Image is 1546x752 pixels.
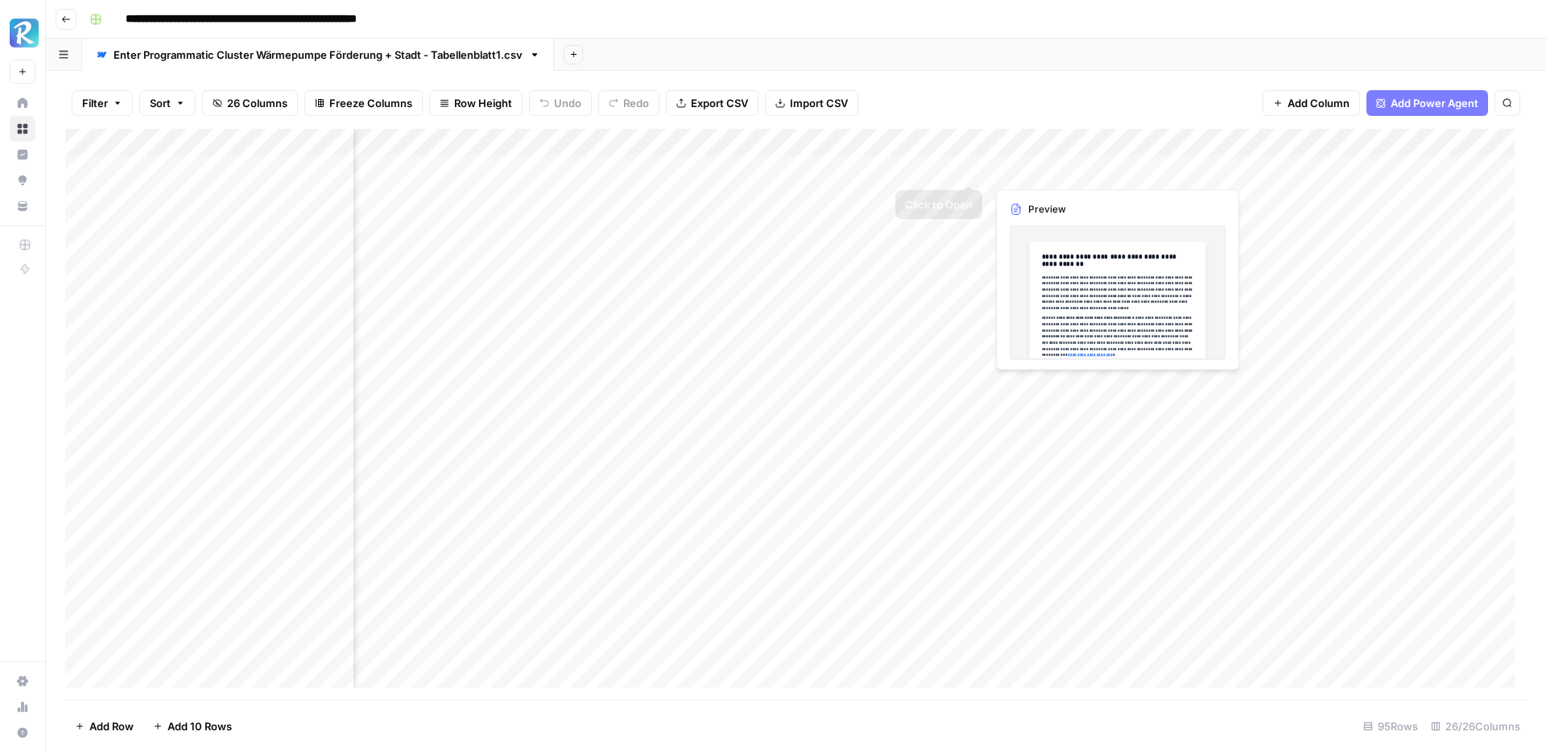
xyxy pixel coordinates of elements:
button: Import CSV [765,90,858,116]
button: Export CSV [666,90,759,116]
a: Enter Programmatic Cluster Wärmepumpe Förderung + Stadt - Tabellenblatt1.csv [82,39,554,71]
button: Sort [139,90,196,116]
button: Add Row [65,713,143,739]
span: Add Power Agent [1391,95,1478,111]
a: Your Data [10,193,35,219]
a: Browse [10,116,35,142]
a: Settings [10,668,35,694]
span: Row Height [454,95,512,111]
span: Import CSV [790,95,848,111]
button: Add Power Agent [1366,90,1488,116]
span: Export CSV [691,95,748,111]
span: Redo [623,95,649,111]
button: Undo [529,90,592,116]
div: 26/26 Columns [1424,713,1527,739]
span: Add Row [89,718,134,734]
span: Filter [82,95,108,111]
span: Freeze Columns [329,95,412,111]
button: Add Column [1263,90,1360,116]
span: Undo [554,95,581,111]
span: Sort [150,95,171,111]
span: Add 10 Rows [167,718,232,734]
button: Redo [598,90,659,116]
button: Workspace: Radyant [10,13,35,53]
button: 26 Columns [202,90,298,116]
button: Freeze Columns [304,90,423,116]
a: Insights [10,142,35,167]
a: Opportunities [10,167,35,193]
button: Row Height [429,90,523,116]
a: Usage [10,694,35,720]
button: Filter [72,90,133,116]
button: Add 10 Rows [143,713,242,739]
button: Help + Support [10,720,35,746]
div: 95 Rows [1357,713,1424,739]
span: 26 Columns [227,95,287,111]
span: Add Column [1288,95,1350,111]
div: Enter Programmatic Cluster Wärmepumpe Förderung + Stadt - Tabellenblatt1.csv [114,47,523,63]
a: Home [10,90,35,116]
img: Radyant Logo [10,19,39,48]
